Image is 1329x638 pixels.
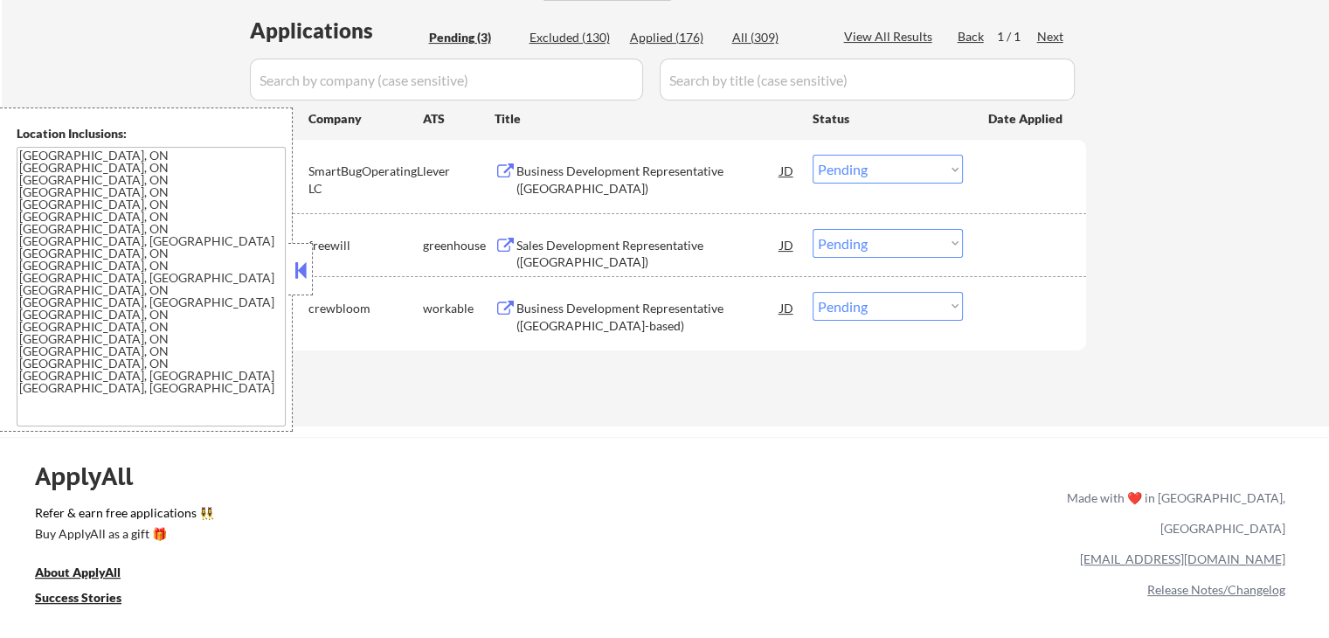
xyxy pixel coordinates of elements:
a: Refer & earn free applications 👯‍♀️ [35,507,702,525]
input: Search by company (case sensitive) [250,59,643,101]
div: Sales Development Representative ([GEOGRAPHIC_DATA]) [516,237,780,271]
div: All (309) [732,29,820,46]
div: Back [958,28,986,45]
div: greenhouse [423,237,495,254]
div: Next [1037,28,1065,45]
div: SmartBugOperatingLLC [308,163,423,197]
div: Applications [250,20,423,41]
div: JD [779,155,796,186]
div: Business Development Representative ([GEOGRAPHIC_DATA]) [516,163,780,197]
div: Made with ❤️ in [GEOGRAPHIC_DATA], [GEOGRAPHIC_DATA] [1060,482,1285,544]
a: Buy ApplyAll as a gift 🎁 [35,525,210,547]
div: freewill [308,237,423,254]
div: View All Results [844,28,938,45]
div: Business Development Representative ([GEOGRAPHIC_DATA]-based) [516,300,780,334]
div: Title [495,110,796,128]
u: About ApplyAll [35,565,121,579]
div: Pending (3) [429,29,516,46]
a: Success Stories [35,589,145,611]
div: JD [779,229,796,260]
div: Status [813,102,963,134]
a: [EMAIL_ADDRESS][DOMAIN_NAME] [1080,551,1285,566]
div: Applied (176) [630,29,717,46]
div: Company [308,110,423,128]
div: ApplyAll [35,461,153,491]
div: Buy ApplyAll as a gift 🎁 [35,528,210,540]
a: About ApplyAll [35,564,145,586]
a: Release Notes/Changelog [1147,582,1285,597]
u: Success Stories [35,590,121,605]
div: 1 / 1 [997,28,1037,45]
div: crewbloom [308,300,423,317]
div: workable [423,300,495,317]
div: Location Inclusions: [17,125,286,142]
div: Date Applied [988,110,1065,128]
div: ATS [423,110,495,128]
div: Excluded (130) [530,29,617,46]
div: JD [779,292,796,323]
input: Search by title (case sensitive) [660,59,1075,101]
div: lever [423,163,495,180]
